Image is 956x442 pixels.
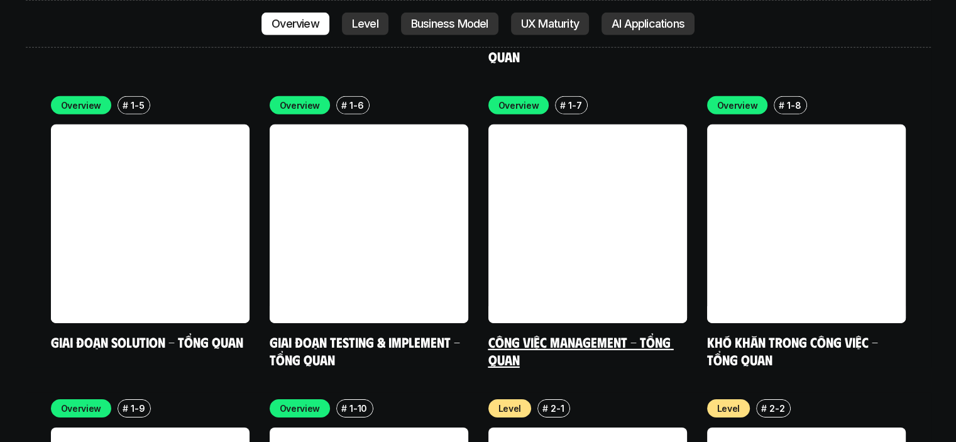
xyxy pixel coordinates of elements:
a: UX Maturity [511,13,589,35]
p: 1-9 [131,402,145,415]
h6: # [761,404,767,413]
a: Level [342,13,388,35]
p: Overview [272,18,319,30]
h6: # [341,101,347,110]
a: Business Model [401,13,498,35]
p: 1-8 [787,99,801,112]
h6: # [123,404,128,413]
p: 1-6 [349,99,363,112]
h6: # [123,101,128,110]
h6: # [560,101,566,110]
p: Overview [717,99,758,112]
p: Overview [280,99,321,112]
p: Level [498,402,522,415]
p: 1-10 [349,402,367,415]
p: Level [717,402,740,415]
a: Overview [261,13,329,35]
p: Level [352,18,378,30]
a: Giai đoạn Solution - Tổng quan [51,333,243,350]
a: Khó khăn trong công việc - Tổng quan [707,333,881,368]
h6: # [542,404,548,413]
p: Overview [61,402,102,415]
a: Giai đoạn Discovery - Tổng quan [488,30,656,65]
h6: # [779,101,784,110]
h6: # [341,404,347,413]
a: AI Applications [602,13,695,35]
p: Overview [498,99,539,112]
p: 2-2 [769,402,784,415]
p: UX Maturity [521,18,579,30]
a: Công việc Management - Tổng quan [488,333,674,368]
p: 1-5 [131,99,144,112]
a: Giai đoạn Testing & Implement - Tổng quan [270,333,463,368]
p: AI Applications [612,18,684,30]
p: 1-7 [568,99,581,112]
p: Overview [61,99,102,112]
p: 2-1 [551,402,564,415]
p: Business Model [411,18,488,30]
p: Overview [280,402,321,415]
